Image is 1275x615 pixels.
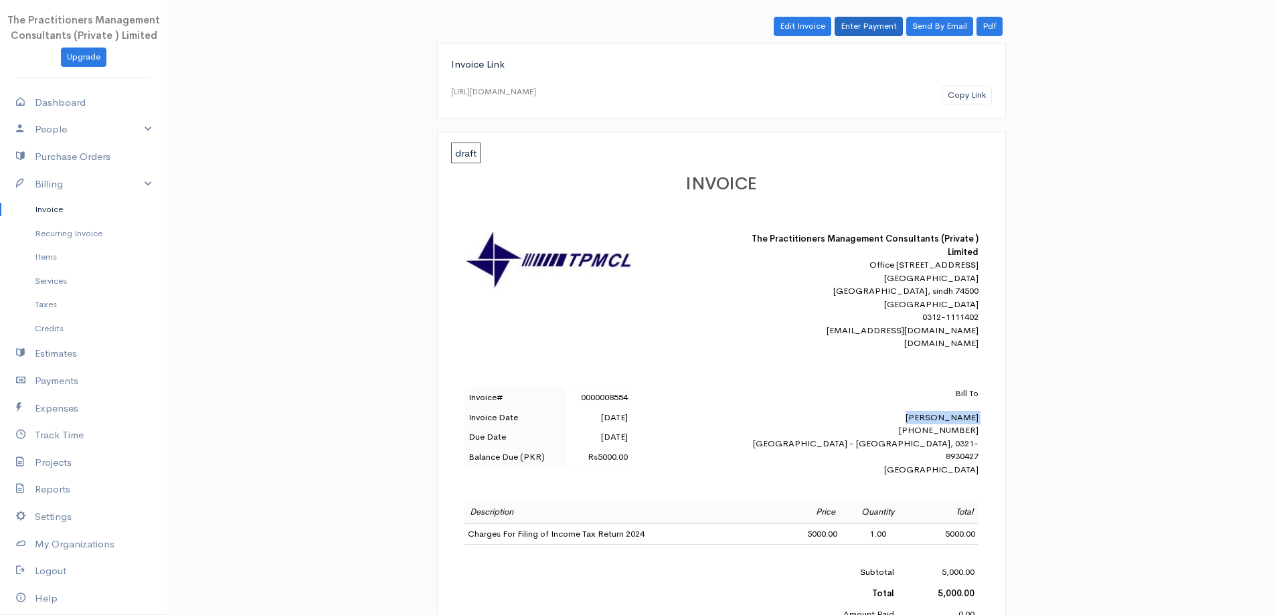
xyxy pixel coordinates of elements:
[835,17,903,36] a: Enter Payment
[451,143,481,163] span: draft
[915,524,978,545] td: 5000.00
[778,500,841,524] td: Price
[451,86,536,98] div: [URL][DOMAIN_NAME]
[778,524,841,545] td: 5000.00
[898,561,978,583] td: 5,000.00
[464,232,632,289] img: logo-30862.jpg
[744,258,979,350] div: Office [STREET_ADDRESS] [GEOGRAPHIC_DATA] [GEOGRAPHIC_DATA], sindh 74500 [GEOGRAPHIC_DATA] 0312-1...
[464,387,566,408] td: Invoice#
[566,427,631,447] td: [DATE]
[841,524,915,545] td: 1.00
[61,48,106,67] a: Upgrade
[464,500,778,524] td: Description
[464,447,566,467] td: Balance Due (PKR)
[774,17,831,36] a: Edit Invoice
[942,86,992,105] button: Copy Link
[976,17,1003,36] a: Pdf
[7,13,160,41] span: The Practitioners Management Consultants (Private ) Limited
[906,17,973,36] a: Send By Email
[464,524,778,545] td: Charges For Filing of Income Tax Return 2024
[566,447,631,467] td: Rs5000.00
[872,588,894,599] b: Total
[938,588,974,599] b: 5,000.00
[744,387,979,400] p: Bill To
[464,175,979,194] h1: INVOICE
[811,561,899,583] td: Subtotal
[744,387,979,476] div: [PERSON_NAME] [PHONE_NUMBER] [GEOGRAPHIC_DATA] - [GEOGRAPHIC_DATA], 0321-8930427 [GEOGRAPHIC_DATA]
[464,427,566,447] td: Due Date
[841,500,915,524] td: Quantity
[566,387,631,408] td: 0000008554
[915,500,978,524] td: Total
[451,57,992,72] div: Invoice Link
[752,233,979,258] b: The Practitioners Management Consultants (Private ) Limited
[464,408,566,428] td: Invoice Date
[566,408,631,428] td: [DATE]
